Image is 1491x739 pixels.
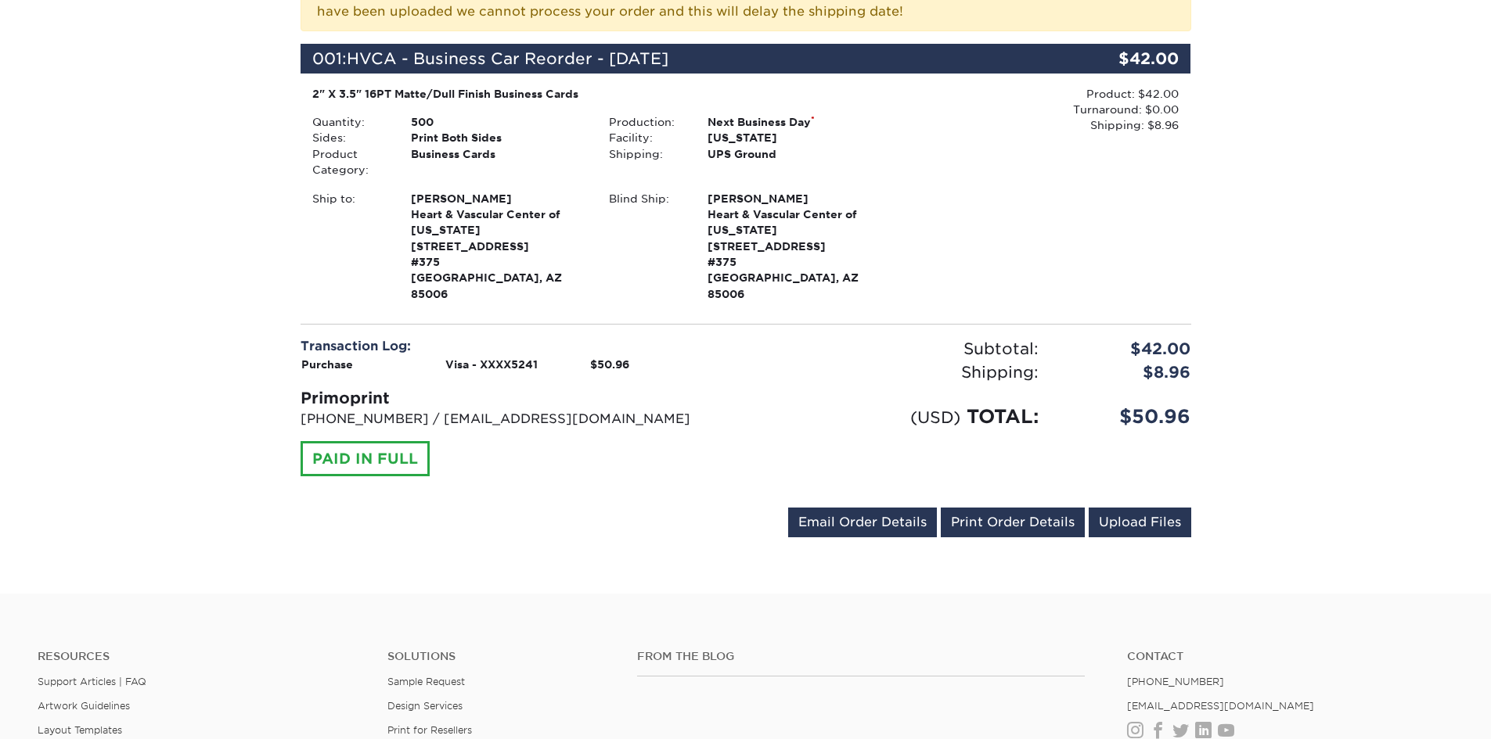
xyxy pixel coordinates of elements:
div: Product: $42.00 Turnaround: $0.00 Shipping: $8.96 [894,86,1179,134]
div: $42.00 [1043,44,1191,74]
div: 2" X 3.5" 16PT Matte/Dull Finish Business Cards [312,86,883,102]
div: UPS Ground [696,146,894,162]
strong: [GEOGRAPHIC_DATA], AZ 85006 [708,191,882,300]
div: Shipping: [746,361,1050,384]
span: [PERSON_NAME] [708,191,882,206]
p: [PHONE_NUMBER] / [EMAIL_ADDRESS][DOMAIN_NAME] [301,410,734,429]
strong: [GEOGRAPHIC_DATA], AZ 85006 [411,191,585,300]
a: Artwork Guidelines [38,700,130,712]
small: (USD) [910,407,960,427]
div: $42.00 [1050,337,1203,361]
span: Heart & Vascular Center of [US_STATE] [708,206,882,239]
div: Quantity: [301,114,399,130]
span: [PERSON_NAME] [411,191,585,206]
div: PAID IN FULL [301,441,430,477]
div: $50.96 [1050,403,1203,431]
h4: Solutions [387,650,614,663]
div: [US_STATE] [696,130,894,145]
a: Support Articles | FAQ [38,676,146,687]
h4: Resources [38,650,364,663]
a: [EMAIL_ADDRESS][DOMAIN_NAME] [1127,700,1314,712]
a: Design Services [387,700,463,712]
span: #375 [411,254,585,270]
div: Print Both Sides [399,130,597,145]
div: Facility: [597,130,696,145]
div: Blind Ship: [597,191,696,303]
div: 001: [301,44,1043,74]
span: [STREET_ADDRESS] [411,239,585,254]
div: Ship to: [301,191,399,303]
strong: Visa - XXXX5241 [445,358,538,371]
div: Product Category: [301,146,399,178]
div: Transaction Log: [301,337,734,356]
a: Upload Files [1089,508,1191,537]
div: Next Business Day [696,114,894,130]
a: Sample Request [387,676,465,687]
div: Business Cards [399,146,597,178]
div: Production: [597,114,696,130]
span: TOTAL: [967,405,1039,428]
span: [STREET_ADDRESS] [708,239,882,254]
div: Shipping: [597,146,696,162]
a: [PHONE_NUMBER] [1127,676,1224,687]
a: Print Order Details [941,508,1085,537]
strong: Purchase [301,358,353,371]
a: Print for Resellers [387,724,472,736]
div: Primoprint [301,386,734,410]
div: $8.96 [1050,361,1203,384]
div: Sides: [301,130,399,145]
div: Subtotal: [746,337,1050,361]
span: HVCA - Business Car Reorder - [DATE] [347,49,668,68]
a: Contact [1127,650,1453,663]
a: Layout Templates [38,724,122,736]
a: Email Order Details [788,508,937,537]
h4: From the Blog [637,650,1085,663]
span: #375 [708,254,882,270]
div: 500 [399,114,597,130]
strong: $50.96 [590,358,629,371]
span: Heart & Vascular Center of [US_STATE] [411,206,585,239]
